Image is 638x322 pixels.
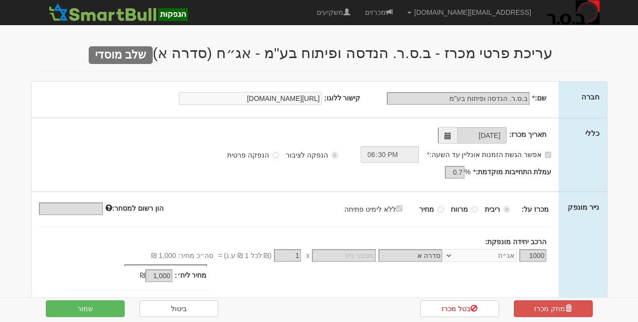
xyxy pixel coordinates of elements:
[568,202,599,212] label: נייר מונפק
[306,251,309,260] span: x
[151,251,213,260] span: סה״כ מחיר: 1,000 ₪
[222,251,271,260] span: (₪ לכל 1 ₪ ע.נ)
[175,270,207,280] label: מחיר ליח׳:
[437,206,444,213] input: מחיר
[519,249,546,262] input: כמות
[471,206,478,213] input: מרווח
[427,150,551,160] label: אפשר הגשת הזמנות אונליין עד השעה:
[344,203,412,214] label: ללא לימיט פתיחה
[509,129,547,139] label: תאריך מכרז:
[139,300,218,317] a: ביטול
[473,167,551,177] label: עמלת התחייבות מוקדמת:
[532,93,546,103] label: שם:
[485,238,546,246] strong: הרכב יחידה מונפקת:
[332,152,338,159] input: הנפקה לציבור
[465,167,470,177] span: %
[419,205,434,213] strong: מחיר
[420,300,499,317] a: בטל מכרז
[218,251,222,260] span: =
[272,152,279,159] input: הנפקה פרטית
[89,46,153,64] span: שלב מוסדי
[105,203,164,213] label: הון רשום למסחר:
[99,270,175,282] div: ₪
[286,150,338,160] label: הנפקה לציבור
[46,300,125,317] button: שמור
[514,300,593,317] a: מחק מכרז
[581,92,600,102] label: חברה
[378,249,442,262] input: שם הסדרה *
[504,206,510,213] input: ריבית
[396,205,403,212] input: ללא לימיט פתיחה
[324,93,361,103] label: קישור ללוגו:
[46,2,191,22] img: SmartBull Logo
[274,249,301,262] input: מחיר *
[227,150,279,160] label: הנפקה פרטית
[545,152,551,158] input: אפשר הגשת הזמנות אונליין עד השעה:*
[485,205,500,213] strong: ריבית
[38,45,600,61] h2: עריכת פרטי מכרז - ב.ס.ר. הנדסה ופיתוח בע"מ - אג״ח (סדרה א)
[312,249,376,262] input: מספר נייר
[522,205,549,213] strong: מכרז על:
[451,205,468,213] strong: מרווח
[585,128,600,138] label: כללי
